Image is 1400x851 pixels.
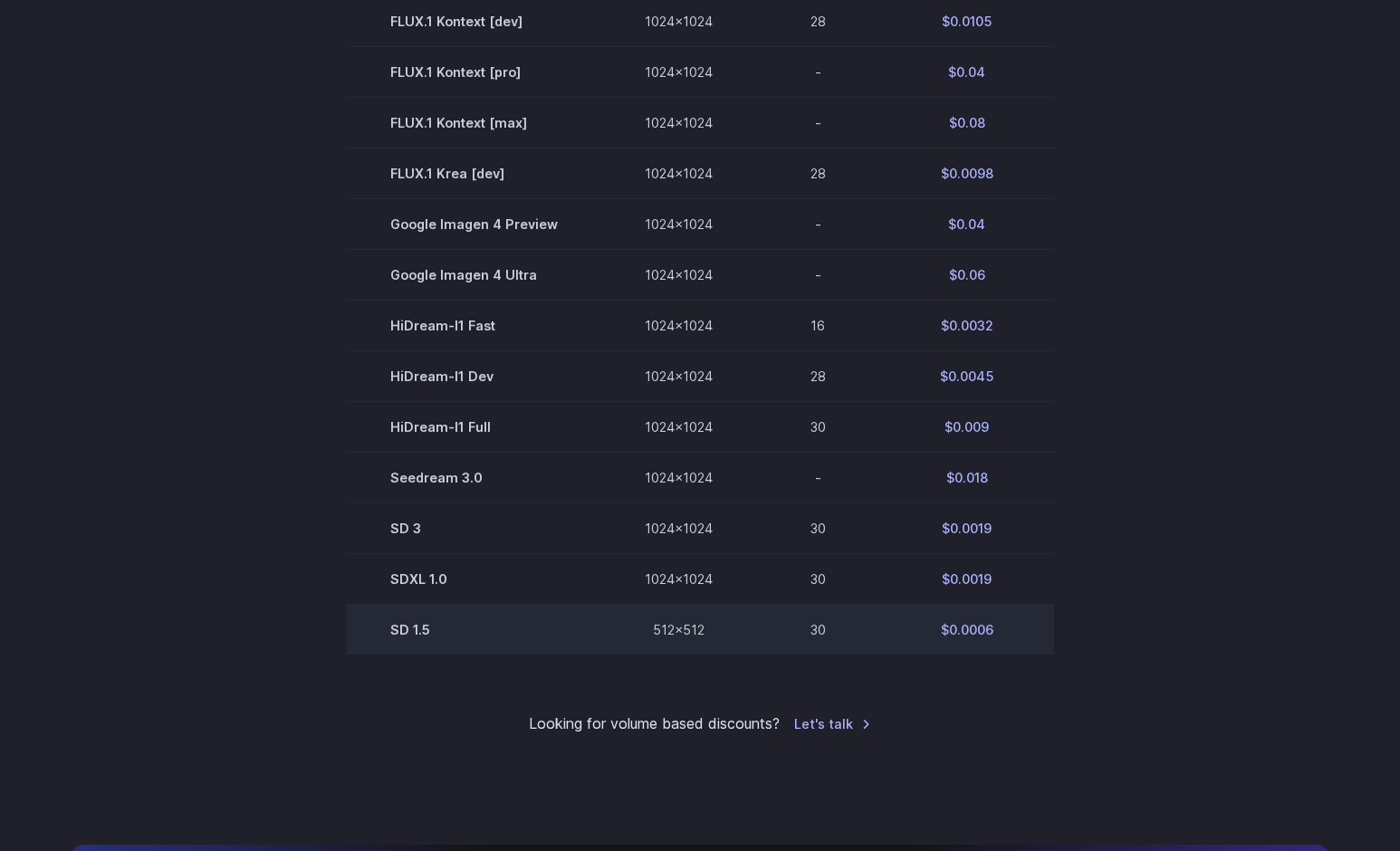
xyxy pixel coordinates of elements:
[880,300,1054,350] td: $0.0032
[601,401,756,452] td: 1024x1024
[756,502,880,553] td: 30
[347,300,601,350] td: HiDream-I1 Fast
[756,452,880,502] td: -
[880,554,1054,605] td: $0.0019
[756,605,880,655] td: 30
[347,198,601,249] td: Google Imagen 4 Preview
[601,554,756,605] td: 1024x1024
[601,148,756,198] td: 1024x1024
[347,554,601,605] td: SDXL 1.0
[756,300,880,350] td: 16
[794,713,871,734] a: Let's talk
[601,300,756,350] td: 1024x1024
[347,148,601,198] td: FLUX.1 Krea [dev]
[756,148,880,198] td: 28
[347,249,601,300] td: Google Imagen 4 Ultra
[756,97,880,148] td: -
[601,46,756,97] td: 1024x1024
[601,502,756,553] td: 1024x1024
[601,97,756,148] td: 1024x1024
[880,249,1054,300] td: $0.06
[601,605,756,655] td: 512x512
[756,350,880,401] td: 28
[347,97,601,148] td: FLUX.1 Kontext [max]
[601,249,756,300] td: 1024x1024
[347,350,601,401] td: HiDream-I1 Dev
[880,605,1054,655] td: $0.0006
[880,452,1054,502] td: $0.018
[601,198,756,249] td: 1024x1024
[880,502,1054,553] td: $0.0019
[880,350,1054,401] td: $0.0045
[347,401,601,452] td: HiDream-I1 Full
[756,46,880,97] td: -
[756,554,880,605] td: 30
[347,46,601,97] td: FLUX.1 Kontext [pro]
[601,350,756,401] td: 1024x1024
[880,401,1054,452] td: $0.009
[880,46,1054,97] td: $0.04
[756,401,880,452] td: 30
[880,148,1054,198] td: $0.0098
[756,198,880,249] td: -
[756,249,880,300] td: -
[601,452,756,502] td: 1024x1024
[347,452,601,502] td: Seedream 3.0
[347,502,601,553] td: SD 3
[347,605,601,655] td: SD 1.5
[529,712,780,736] small: Looking for volume based discounts?
[880,198,1054,249] td: $0.04
[880,97,1054,148] td: $0.08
